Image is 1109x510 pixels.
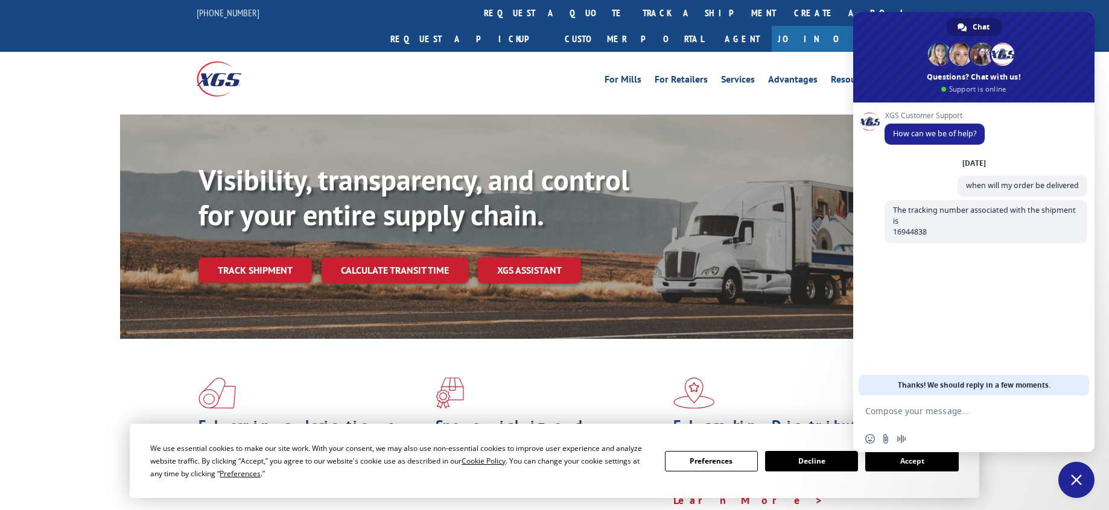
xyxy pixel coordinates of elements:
[947,18,1002,36] div: Chat
[713,26,772,52] a: Agent
[973,18,990,36] span: Chat
[322,257,468,283] a: Calculate transit time
[897,434,906,444] span: Audio message
[898,375,1050,395] span: Thanks! We should reply in a few moments.
[768,75,818,88] a: Advantages
[765,451,858,471] button: Decline
[665,451,758,471] button: Preferences
[605,75,641,88] a: For Mills
[885,112,985,120] span: XGS Customer Support
[881,434,891,444] span: Send a file
[199,161,629,233] b: Visibility, transparency, and control for your entire supply chain.
[197,7,259,19] a: [PHONE_NUMBER]
[893,205,1076,237] span: The tracking number associated with the shipment is 16944838
[831,75,873,88] a: Resources
[199,257,312,283] a: Track shipment
[478,257,581,283] a: XGS ASSISTANT
[865,451,958,471] button: Accept
[130,424,979,498] div: Cookie Consent Prompt
[150,442,650,480] div: We use essential cookies to make our site work. With your consent, we may also use non-essential ...
[966,180,1079,190] span: when will my order be delivered
[673,418,901,453] h1: Flagship Distribution Model
[1058,462,1095,498] div: Close chat
[865,434,875,444] span: Insert an emoji
[673,493,824,507] a: Learn More >
[962,160,986,167] div: [DATE]
[721,75,755,88] a: Services
[381,26,556,52] a: Request a pickup
[655,75,708,88] a: For Retailers
[220,468,261,479] span: Preferences
[865,406,1056,417] textarea: Compose your message...
[772,26,912,52] a: Join Our Team
[436,418,664,453] h1: Specialized Freight Experts
[462,456,506,466] span: Cookie Policy
[673,377,715,409] img: xgs-icon-flagship-distribution-model-red
[893,128,976,139] span: How can we be of help?
[199,418,427,453] h1: Flooring Logistics Solutions
[556,26,713,52] a: Customer Portal
[199,377,236,409] img: xgs-icon-total-supply-chain-intelligence-red
[436,377,464,409] img: xgs-icon-focused-on-flooring-red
